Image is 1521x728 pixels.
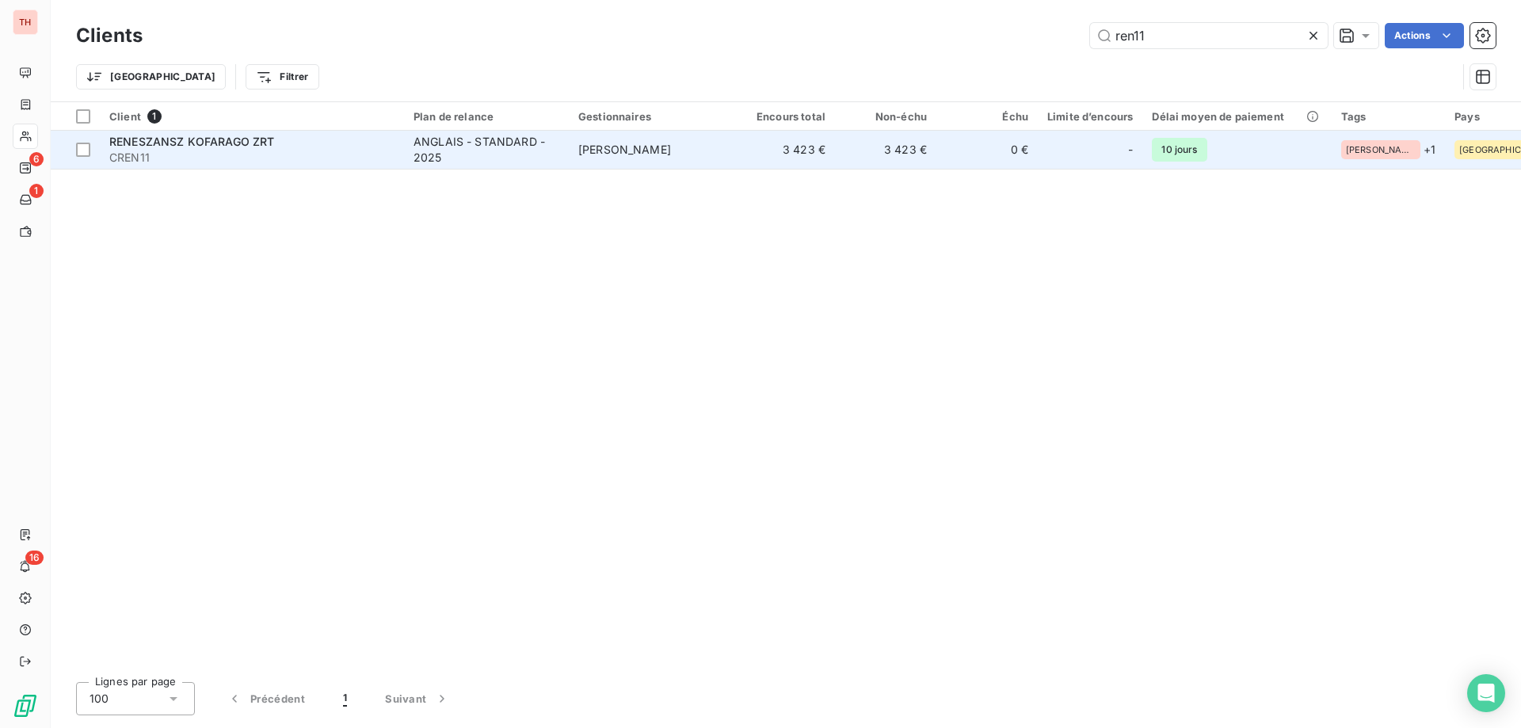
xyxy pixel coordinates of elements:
[414,134,559,166] div: ANGLAIS - STANDARD - 2025
[366,682,469,715] button: Suivant
[13,10,38,35] div: TH
[90,691,109,707] span: 100
[109,110,141,123] span: Client
[1128,142,1133,158] span: -
[25,551,44,565] span: 16
[1424,141,1435,158] span: + 1
[246,64,318,90] button: Filtrer
[76,21,143,50] h3: Clients
[1047,110,1133,123] div: Limite d’encours
[1341,110,1435,123] div: Tags
[734,131,835,169] td: 3 423 €
[109,135,274,148] span: RENESZANSZ KOFARAGO ZRT
[946,110,1028,123] div: Échu
[1467,674,1505,712] div: Open Intercom Messenger
[1385,23,1464,48] button: Actions
[1152,110,1321,123] div: Délai moyen de paiement
[76,64,226,90] button: [GEOGRAPHIC_DATA]
[835,131,936,169] td: 3 423 €
[936,131,1038,169] td: 0 €
[578,143,671,156] span: [PERSON_NAME]
[414,110,559,123] div: Plan de relance
[844,110,927,123] div: Non-échu
[578,110,724,123] div: Gestionnaires
[743,110,825,123] div: Encours total
[29,152,44,166] span: 6
[13,693,38,718] img: Logo LeanPay
[1090,23,1328,48] input: Rechercher
[1346,145,1416,154] span: [PERSON_NAME]
[109,150,395,166] span: CREN11
[1152,138,1207,162] span: 10 jours
[343,691,347,707] span: 1
[208,682,324,715] button: Précédent
[324,682,366,715] button: 1
[29,184,44,198] span: 1
[147,109,162,124] span: 1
